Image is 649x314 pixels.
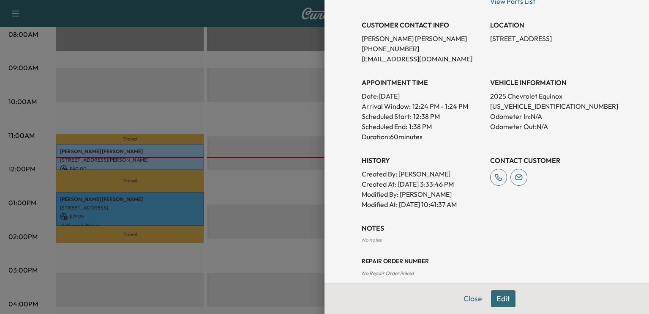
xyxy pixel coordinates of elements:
p: Odometer In: N/A [490,111,612,121]
h3: VEHICLE INFORMATION [490,77,612,88]
p: 2025 Chevrolet Equinox [490,91,612,101]
p: Arrival Window: [362,101,483,111]
p: Scheduled End: [362,121,407,132]
div: No notes [362,237,612,243]
h3: APPOINTMENT TIME [362,77,483,88]
h3: History [362,155,483,165]
h3: CUSTOMER CONTACT INFO [362,20,483,30]
span: No Repair Order linked [362,270,414,276]
p: Modified By : [PERSON_NAME] [362,189,483,199]
p: 12:38 PM [413,111,440,121]
p: Created At : [DATE] 3:33:46 PM [362,179,483,189]
p: [PERSON_NAME] [PERSON_NAME] [362,33,483,44]
p: [US_VEHICLE_IDENTIFICATION_NUMBER] [490,101,612,111]
p: Duration: 60 minutes [362,132,483,142]
h3: LOCATION [490,20,612,30]
p: [EMAIL_ADDRESS][DOMAIN_NAME] [362,54,483,64]
h3: CONTACT CUSTOMER [490,155,612,165]
h3: Repair Order number [362,257,612,265]
p: Scheduled Start: [362,111,412,121]
p: Modified At : [DATE] 10:41:37 AM [362,199,483,209]
span: 12:24 PM - 1:24 PM [412,101,468,111]
p: Odometer Out: N/A [490,121,612,132]
p: Date: [DATE] [362,91,483,101]
p: 1:38 PM [409,121,432,132]
p: [PHONE_NUMBER] [362,44,483,54]
p: [STREET_ADDRESS] [490,33,612,44]
p: Created By : [PERSON_NAME] [362,169,483,179]
h3: NOTES [362,223,612,233]
button: Edit [491,290,515,307]
button: Close [458,290,488,307]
